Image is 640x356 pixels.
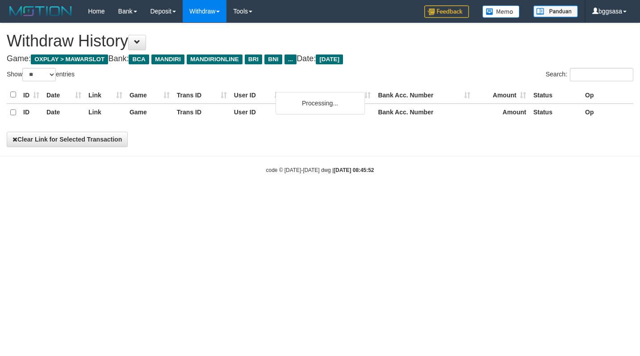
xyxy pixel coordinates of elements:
label: Show entries [7,68,75,81]
strong: [DATE] 08:45:52 [334,167,374,173]
th: Bank Acc. Number [374,86,474,104]
h1: Withdraw History [7,32,633,50]
button: Clear Link for Selected Transaction [7,132,128,147]
th: ID [20,86,43,104]
th: Amount [474,86,530,104]
select: Showentries [22,68,56,81]
th: Game [126,104,173,121]
th: Bank Acc. Number [374,104,474,121]
th: Date [43,86,85,104]
th: Game [126,86,173,104]
th: Date [43,104,85,121]
span: MANDIRIONLINE [187,54,243,64]
span: MANDIRI [151,54,184,64]
th: Status [530,104,581,121]
img: Button%20Memo.svg [482,5,520,18]
small: code © [DATE]-[DATE] dwg | [266,167,374,173]
span: BCA [129,54,149,64]
th: Status [530,86,581,104]
img: panduan.png [533,5,578,17]
label: Search: [546,68,633,81]
img: Feedback.jpg [424,5,469,18]
span: ... [284,54,297,64]
th: Op [581,86,633,104]
th: Trans ID [173,104,230,121]
h4: Game: Bank: Date: [7,54,633,63]
th: User ID [230,104,284,121]
th: User ID [230,86,284,104]
th: Trans ID [173,86,230,104]
th: Op [581,104,633,121]
th: Link [85,104,126,121]
th: Bank Acc. Name [284,86,375,104]
th: ID [20,104,43,121]
span: [DATE] [316,54,343,64]
span: OXPLAY > MAWARSLOT [31,54,108,64]
th: Amount [474,104,530,121]
input: Search: [570,68,633,81]
img: MOTION_logo.png [7,4,75,18]
div: Processing... [276,92,365,114]
span: BNI [264,54,282,64]
th: Link [85,86,126,104]
span: BRI [245,54,262,64]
